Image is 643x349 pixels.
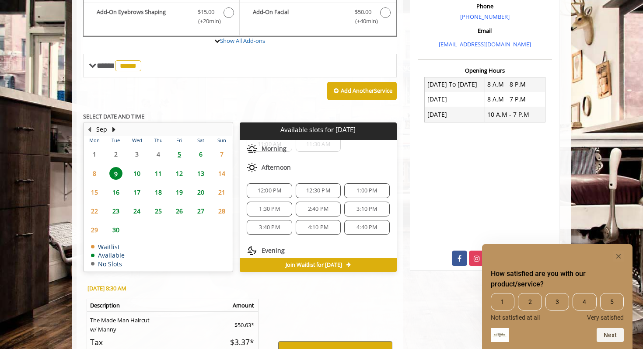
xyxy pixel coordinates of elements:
[344,202,389,216] div: 3:10 PM
[259,206,280,213] span: 1:30 PM
[173,205,186,217] span: 26
[341,87,392,94] b: Add Another Service
[425,77,485,92] td: [DATE] To [DATE]
[190,164,211,182] td: Select day13
[173,167,186,180] span: 12
[613,251,624,262] button: Hide survey
[485,92,545,107] td: 8 A.M - 7 P.M
[247,183,292,198] div: 12:00 PM
[420,28,550,34] h3: Email
[215,186,228,199] span: 21
[211,136,233,145] th: Sun
[247,220,292,235] div: 3:40 PM
[356,224,377,231] span: 4:40 PM
[215,205,228,217] span: 28
[87,312,222,334] td: The Made Man Haircut w/ Manny
[169,164,190,182] td: Select day12
[425,107,485,122] td: [DATE]
[355,7,371,17] span: $50.00
[194,205,207,217] span: 27
[190,183,211,202] td: Select day20
[420,3,550,9] h3: Phone
[518,293,542,311] span: 2
[211,183,233,202] td: Select day21
[286,262,342,269] span: Join Waitlist for [DATE]
[169,183,190,202] td: Select day19
[169,136,190,145] th: Fri
[87,284,126,292] b: [DATE] 8:30 AM
[147,202,168,220] td: Select day25
[152,167,165,180] span: 11
[193,17,219,26] span: (+20min )
[88,205,101,217] span: 22
[152,186,165,199] span: 18
[130,205,143,217] span: 24
[545,293,569,311] span: 3
[262,247,285,254] span: Evening
[194,148,207,161] span: 6
[308,206,328,213] span: 2:40 PM
[243,126,393,133] p: Available slots for [DATE]
[173,186,186,199] span: 19
[86,125,93,134] button: Previous Month
[327,82,397,100] button: Add AnotherService
[152,205,165,217] span: 25
[84,183,105,202] td: Select day15
[109,186,122,199] span: 16
[233,301,254,309] b: Amount
[130,167,143,180] span: 10
[344,220,389,235] div: 4:40 PM
[147,136,168,145] th: Thu
[105,183,126,202] td: Select day16
[253,7,346,26] b: Add-On Facial
[90,338,218,346] h5: Tax
[224,338,254,346] h5: $3.37*
[350,17,376,26] span: (+40min )
[109,205,122,217] span: 23
[221,312,259,334] td: $50.63*
[491,293,514,311] span: 1
[84,220,105,239] td: Select day29
[296,202,341,216] div: 2:40 PM
[126,202,147,220] td: Select day24
[262,164,291,171] span: Afternoon
[425,92,485,107] td: [DATE]
[211,202,233,220] td: Select day28
[215,148,228,161] span: 7
[262,145,287,152] span: Morning
[215,167,228,180] span: 14
[439,40,531,48] a: [EMAIL_ADDRESS][DOMAIN_NAME]
[491,269,624,290] h2: How satisfied are you with our product/service? Select an option from 1 to 5, with 1 being Not sa...
[84,164,105,182] td: Select day8
[91,252,125,258] td: Available
[258,187,282,194] span: 12:00 PM
[91,261,125,267] td: No Slots
[356,187,377,194] span: 1:00 PM
[211,164,233,182] td: Select day14
[88,186,101,199] span: 15
[126,164,147,182] td: Select day10
[190,202,211,220] td: Select day27
[105,164,126,182] td: Select day9
[259,224,280,231] span: 3:40 PM
[344,183,389,198] div: 1:00 PM
[306,187,330,194] span: 12:30 PM
[597,328,624,342] button: Next question
[88,167,101,180] span: 8
[194,167,207,180] span: 13
[91,244,125,250] td: Waitlist
[190,136,211,145] th: Sat
[97,7,189,26] b: Add-On Eyebrows Shaping
[84,202,105,220] td: Select day22
[587,314,624,321] span: Very satisfied
[418,67,552,73] h3: Opening Hours
[491,293,624,321] div: How satisfied are you with our product/service? Select an option from 1 to 5, with 1 being Not sa...
[88,7,235,28] label: Add-On Eyebrows Shaping
[296,183,341,198] div: 12:30 PM
[247,143,257,154] img: morning slots
[247,245,257,256] img: evening slots
[220,37,265,45] a: Show All Add-ons
[109,167,122,180] span: 9
[491,251,624,342] div: How satisfied are you with our product/service? Select an option from 1 to 5, with 1 being Not sa...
